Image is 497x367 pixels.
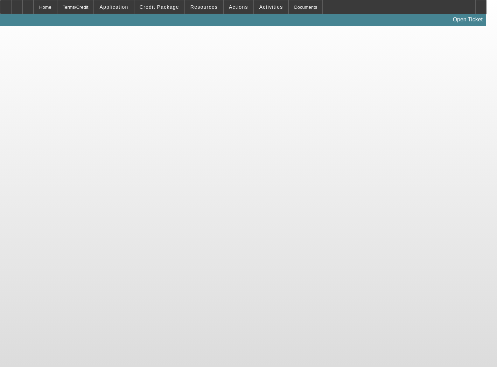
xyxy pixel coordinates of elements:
span: Activities [259,4,283,10]
button: Activities [254,0,288,14]
button: Resources [185,0,223,14]
span: Credit Package [140,4,179,10]
span: Application [99,4,128,10]
button: Application [94,0,133,14]
a: Open Ticket [450,14,485,26]
span: Resources [190,4,218,10]
button: Credit Package [134,0,184,14]
span: Actions [229,4,248,10]
button: Actions [224,0,253,14]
